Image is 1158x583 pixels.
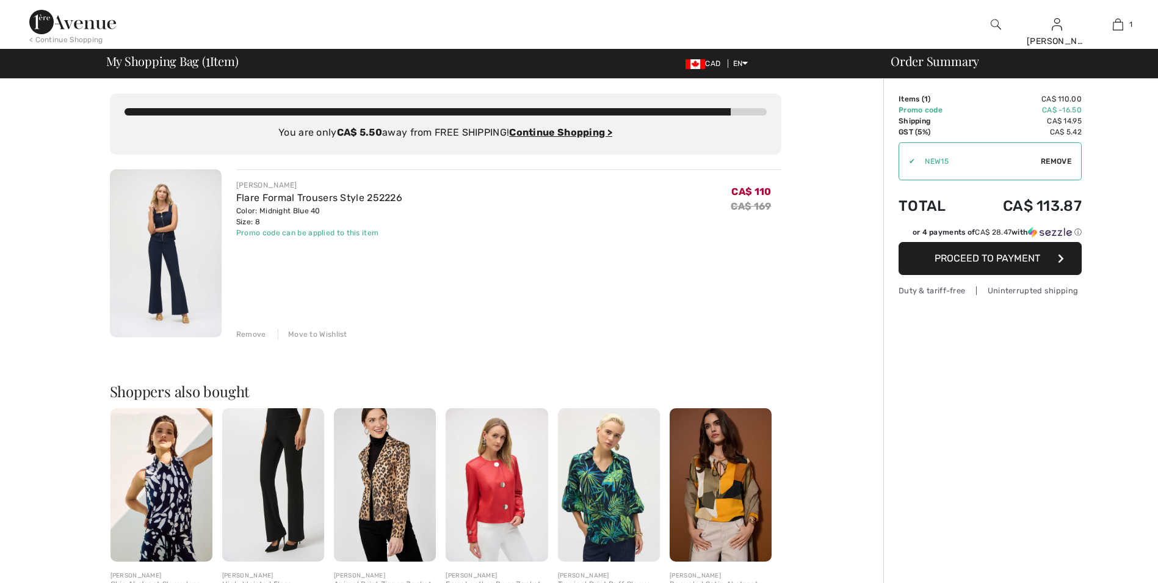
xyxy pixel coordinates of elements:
img: Animal Print Zipper Jacket Style 253857 [334,408,436,562]
span: CAD [686,59,725,68]
a: Continue Shopping > [509,127,612,138]
img: Flare Formal Trousers Style 252226 [110,169,222,337]
img: Canadian Dollar [686,59,705,69]
img: 1ère Avenue [29,10,116,34]
span: My Shopping Bag ( Item) [106,55,239,67]
td: CA$ 5.42 [968,127,1082,137]
a: Flare Formal Trousers Style 252226 [236,192,402,204]
td: CA$ -16.50 [968,105,1082,116]
td: Items ( ) [899,94,968,105]
div: Promo code can be applied to this item [236,227,402,238]
span: 1 [206,52,210,68]
img: Sezzle [1028,227,1072,238]
span: CA$ 110 [731,186,771,197]
h2: Shoppers also bought [110,384,781,398]
span: Proceed to Payment [935,252,1040,264]
img: Chic Abstract Sleeveless Top Style 251251 [110,408,212,562]
strong: CA$ 5.50 [337,127,382,138]
span: 1 [1129,19,1132,30]
td: CA$ 14.95 [968,116,1082,127]
td: CA$ 110.00 [968,94,1082,105]
a: 1 [1088,17,1148,32]
a: Sign In [1052,18,1062,30]
img: Faux Leather Boxy Jacket Style 252918 [446,408,548,562]
div: Duty & tariff-free | Uninterrupted shipping [899,285,1082,296]
span: EN [733,59,748,68]
img: Recycled Satin Abstract Print Straight Tunic Style 253011 [670,408,772,562]
img: Tropical Print Puff Sleeve Pullover Style 252073 [558,408,660,562]
td: Total [899,185,968,227]
img: High-Waisted Flare Trousers Style 253007 [222,408,324,562]
div: [PERSON_NAME] [558,571,660,581]
img: My Info [1052,17,1062,32]
td: CA$ 113.87 [968,185,1082,227]
div: Order Summary [876,55,1151,67]
div: [PERSON_NAME] [110,571,212,581]
s: CA$ 169 [731,200,771,212]
span: 1 [924,95,928,103]
img: My Bag [1113,17,1123,32]
input: Promo code [915,143,1041,180]
div: ✔ [899,156,915,167]
img: search the website [991,17,1001,32]
div: You are only away from FREE SHIPPING! [125,125,767,140]
div: [PERSON_NAME] [1027,35,1087,48]
span: Remove [1041,156,1071,167]
td: Promo code [899,105,968,116]
td: GST (5%) [899,127,968,137]
div: or 4 payments ofCA$ 28.47withSezzle Click to learn more about Sezzle [899,227,1082,242]
span: CA$ 28.47 [975,228,1011,237]
div: [PERSON_NAME] [334,571,436,581]
div: or 4 payments of with [913,227,1082,238]
div: [PERSON_NAME] [236,180,402,191]
div: Move to Wishlist [278,329,347,340]
button: Proceed to Payment [899,242,1082,275]
td: Shipping [899,116,968,127]
div: Remove [236,329,266,340]
div: [PERSON_NAME] [670,571,772,581]
div: < Continue Shopping [29,34,103,45]
div: Color: Midnight Blue 40 Size: 8 [236,205,402,227]
div: [PERSON_NAME] [446,571,548,581]
div: [PERSON_NAME] [222,571,324,581]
